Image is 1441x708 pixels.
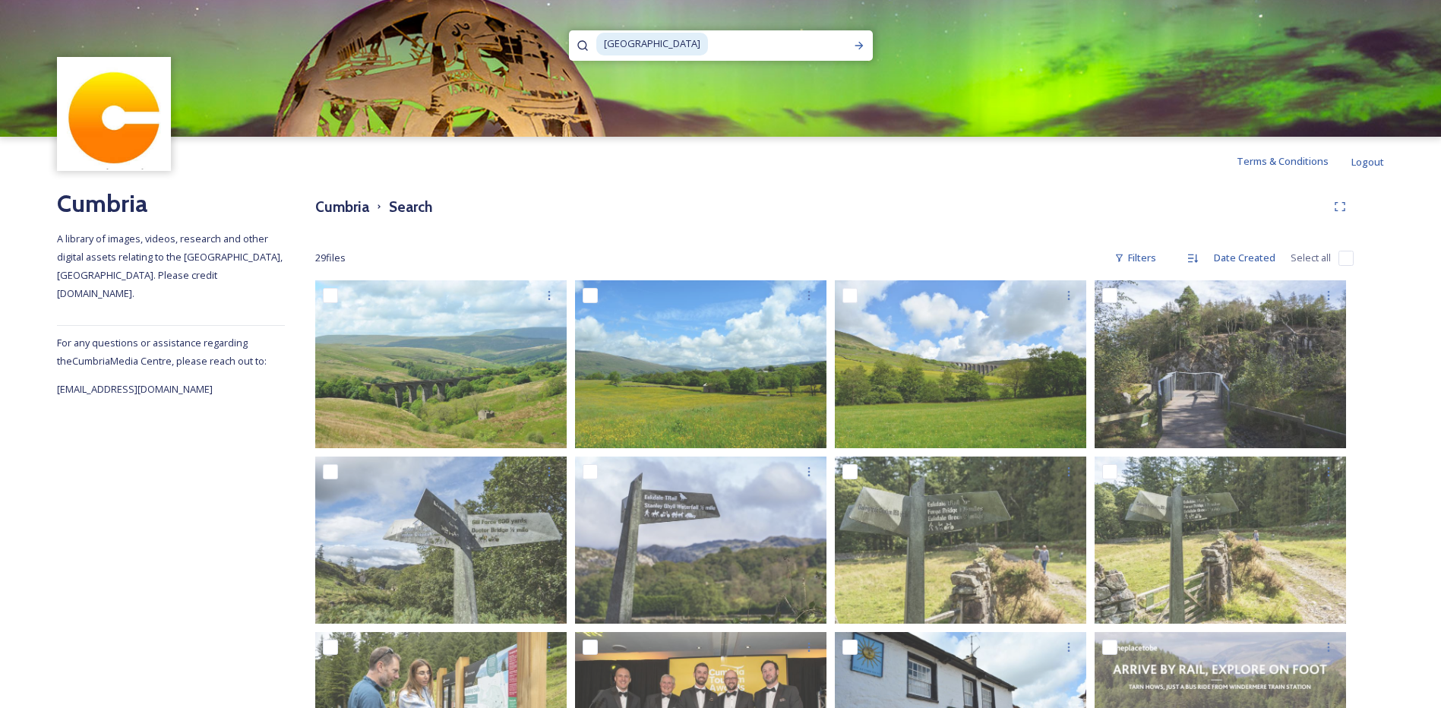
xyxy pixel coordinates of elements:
span: A library of images, videos, research and other digital assets relating to the [GEOGRAPHIC_DATA],... [57,232,285,300]
h2: Cumbria [57,185,285,222]
img: CUMBRIATOURISM_2409035_PaulMitchell_EskdaleTrail-27.jpg [1095,280,1346,448]
div: Date Created [1206,243,1283,273]
img: images.jpg [59,59,169,169]
h3: Search [389,196,432,218]
img: Dentdale 1.jpg [315,280,567,448]
img: CUMBRIATOURISM_2409035_PaulMitchell_EskdaleTrail-3.jpg [1095,457,1346,624]
span: Select all [1291,251,1331,265]
img: Dentdale.jpg [835,280,1086,448]
img: DSC_0159-EDIT.jpg [575,280,826,448]
span: Logout [1351,155,1384,169]
span: Terms & Conditions [1237,154,1329,168]
span: 29 file s [315,251,346,265]
span: [EMAIL_ADDRESS][DOMAIN_NAME] [57,382,213,396]
img: CUMBRIATOURISM_2409035_PaulMitchell_EskdaleTrail-51.jpg [575,457,826,624]
h3: Cumbria [315,196,369,218]
div: Filters [1107,243,1164,273]
img: CUMBRIATOURISM_2409035_PaulMitchell_EskdaleTrail-42.jpg [315,457,567,624]
span: For any questions or assistance regarding the Cumbria Media Centre, please reach out to: [57,336,267,368]
a: Terms & Conditions [1237,152,1351,170]
span: [GEOGRAPHIC_DATA] [596,33,708,55]
img: CUMBRIATOURISM_2409035_PaulMitchell_EskdaleTrail-4.jpg [835,457,1086,624]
